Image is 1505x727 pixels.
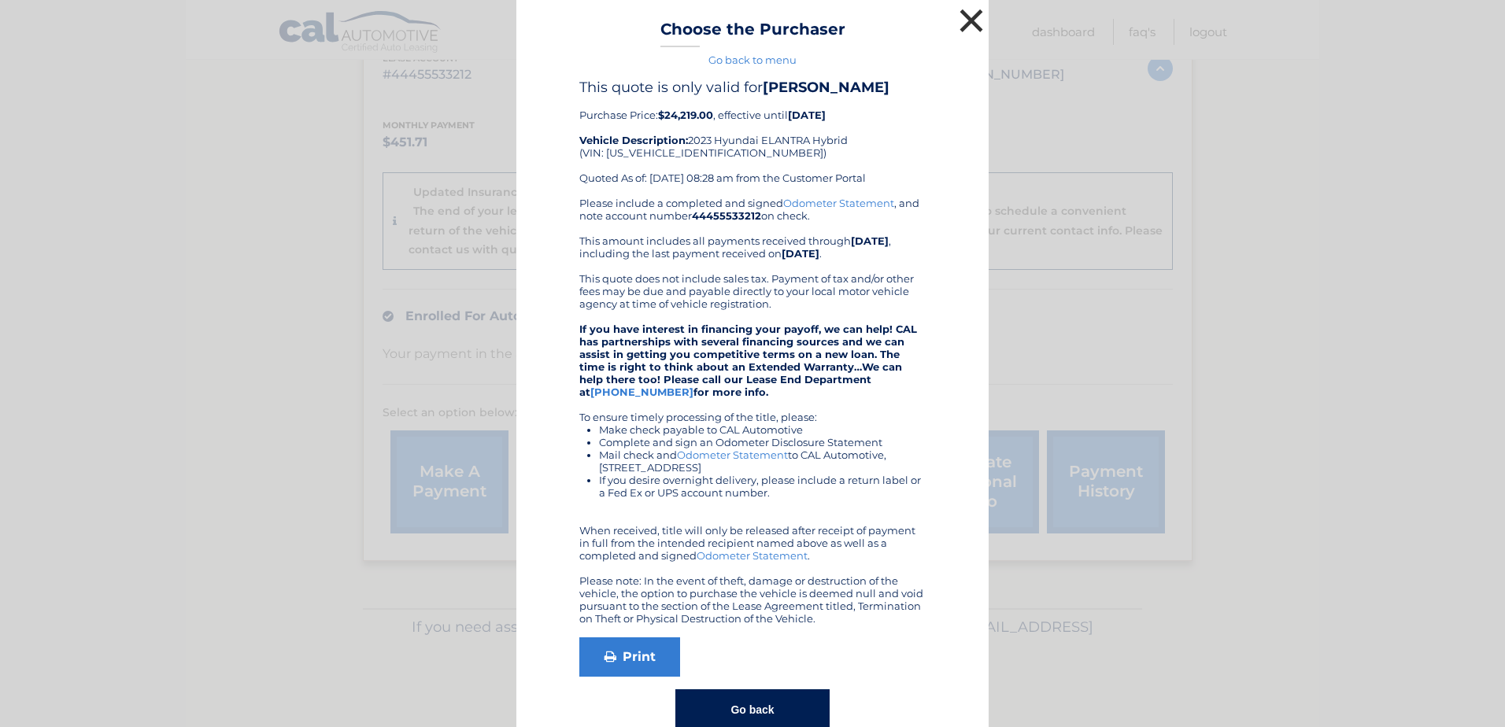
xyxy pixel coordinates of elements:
[579,79,926,96] h4: This quote is only valid for
[579,323,917,398] strong: If you have interest in financing your payoff, we can help! CAL has partnerships with several fin...
[708,54,797,66] a: Go back to menu
[590,386,693,398] a: [PHONE_NUMBER]
[579,134,688,146] strong: Vehicle Description:
[579,79,926,197] div: Purchase Price: , effective until 2023 Hyundai ELANTRA Hybrid (VIN: [US_VEHICLE_IDENTIFICATION_NU...
[599,474,926,499] li: If you desire overnight delivery, please include a return label or a Fed Ex or UPS account number.
[956,5,987,36] button: ×
[579,637,680,677] a: Print
[697,549,808,562] a: Odometer Statement
[658,109,713,121] b: $24,219.00
[763,79,889,96] b: [PERSON_NAME]
[782,247,819,260] b: [DATE]
[660,20,845,47] h3: Choose the Purchaser
[579,197,926,625] div: Please include a completed and signed , and note account number on check. This amount includes al...
[783,197,894,209] a: Odometer Statement
[677,448,788,461] a: Odometer Statement
[599,448,926,474] li: Mail check and to CAL Automotive, [STREET_ADDRESS]
[599,436,926,448] li: Complete and sign an Odometer Disclosure Statement
[851,234,889,247] b: [DATE]
[692,209,761,222] b: 44455533212
[788,109,826,121] b: [DATE]
[599,423,926,436] li: Make check payable to CAL Automotive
